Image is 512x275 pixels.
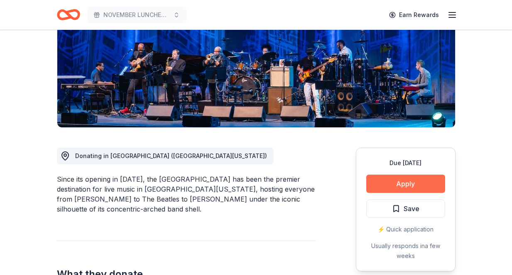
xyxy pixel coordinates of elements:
button: Save [366,200,445,218]
div: Usually responds in a few weeks [366,241,445,261]
a: Earn Rewards [384,7,444,22]
div: ⚡️ Quick application [366,224,445,234]
div: Since its opening in [DATE], the [GEOGRAPHIC_DATA] has been the premier destination for live musi... [57,174,316,214]
div: Due [DATE] [366,158,445,168]
span: NOVEMBER LUNCHEON [103,10,170,20]
a: Home [57,5,80,24]
button: NOVEMBER LUNCHEON [87,7,186,23]
button: Apply [366,175,445,193]
span: Save [404,203,419,214]
span: Donating in [GEOGRAPHIC_DATA] ([GEOGRAPHIC_DATA][US_STATE]) [75,152,267,159]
